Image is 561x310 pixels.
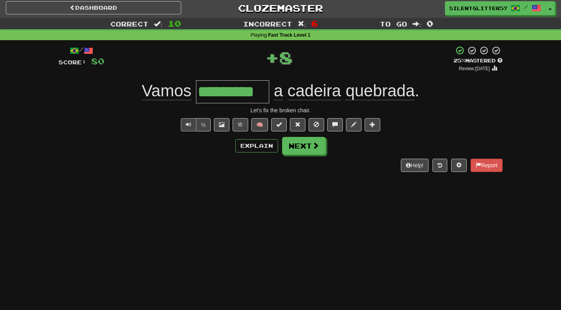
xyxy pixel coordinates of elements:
[449,5,507,12] span: SilentGlitter5787
[58,106,503,114] div: Let's fix the broken chair.
[453,57,503,64] div: Mastered
[290,118,305,131] button: Reset to 0% Mastered (alt+r)
[58,46,104,55] div: /
[453,57,465,64] span: 25 %
[193,1,368,15] a: Clozemaster
[91,56,104,66] span: 80
[235,139,278,152] button: Explain
[142,81,192,100] span: Vamos
[365,118,380,131] button: Add to collection (alt+a)
[233,118,248,131] button: Favorite sentence (alt+f)
[524,4,528,10] span: /
[282,137,326,155] button: Next
[181,118,196,131] button: Play sentence audio (ctl+space)
[110,20,148,28] span: Correct
[271,118,287,131] button: Set this sentence to 100% Mastered (alt+m)
[471,159,503,172] button: Report
[401,159,429,172] button: Help!
[196,118,211,131] button: ½
[168,19,181,28] span: 10
[445,1,545,15] a: SilentGlitter5787 /
[279,48,293,67] span: 8
[327,118,343,131] button: Discuss sentence (alt+u)
[274,81,283,100] span: a
[380,20,407,28] span: To go
[298,21,306,27] span: :
[311,19,318,28] span: 6
[432,159,447,172] button: Round history (alt+y)
[268,32,310,38] strong: Fast Track Level 1
[58,59,86,66] span: Score:
[214,118,229,131] button: Show image (alt+x)
[154,21,162,27] span: :
[265,46,279,69] span: +
[413,21,421,27] span: :
[179,118,211,131] div: Text-to-speech controls
[6,1,181,14] a: Dashboard
[269,81,419,100] span: .
[288,81,341,100] span: cadeira
[346,81,415,100] span: quebrada
[459,66,490,71] small: Review: [DATE]
[346,118,362,131] button: Edit sentence (alt+d)
[309,118,324,131] button: Ignore sentence (alt+i)
[427,19,433,28] span: 0
[243,20,292,28] span: Incorrect
[251,118,268,131] button: 🧠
